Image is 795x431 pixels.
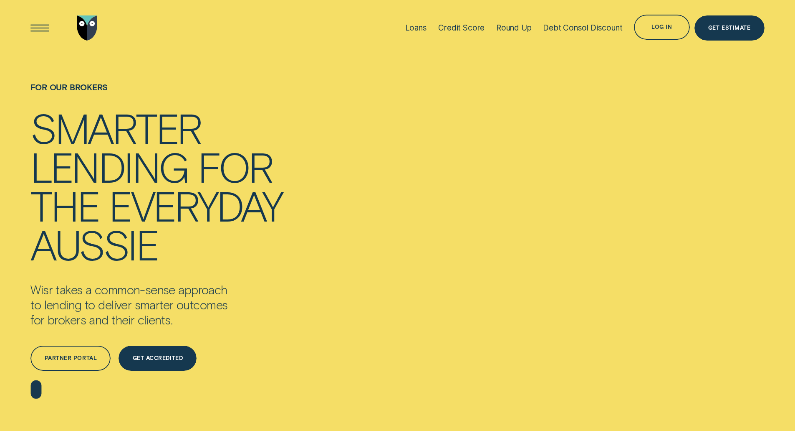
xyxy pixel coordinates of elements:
div: Loans [405,23,427,33]
div: Debt Consol Discount [543,23,622,33]
div: everyday [109,186,282,224]
h4: Smarter lending for the everyday Aussie [30,108,282,263]
a: Partner Portal [30,346,111,371]
div: Round Up [496,23,532,33]
img: Wisr [77,15,98,41]
h1: For Our Brokers [30,82,282,108]
div: for [198,147,273,186]
div: Credit Score [438,23,485,33]
a: Get Estimate [694,15,765,41]
div: lending [30,147,188,186]
p: Wisr takes a common-sense approach to lending to deliver smarter outcomes for brokers and their c... [30,283,272,328]
div: the [30,186,99,224]
a: Get Accredited [119,346,197,371]
div: Smarter [30,108,201,147]
div: Aussie [30,224,158,263]
button: Open Menu [28,15,53,41]
button: Log in [634,15,689,40]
